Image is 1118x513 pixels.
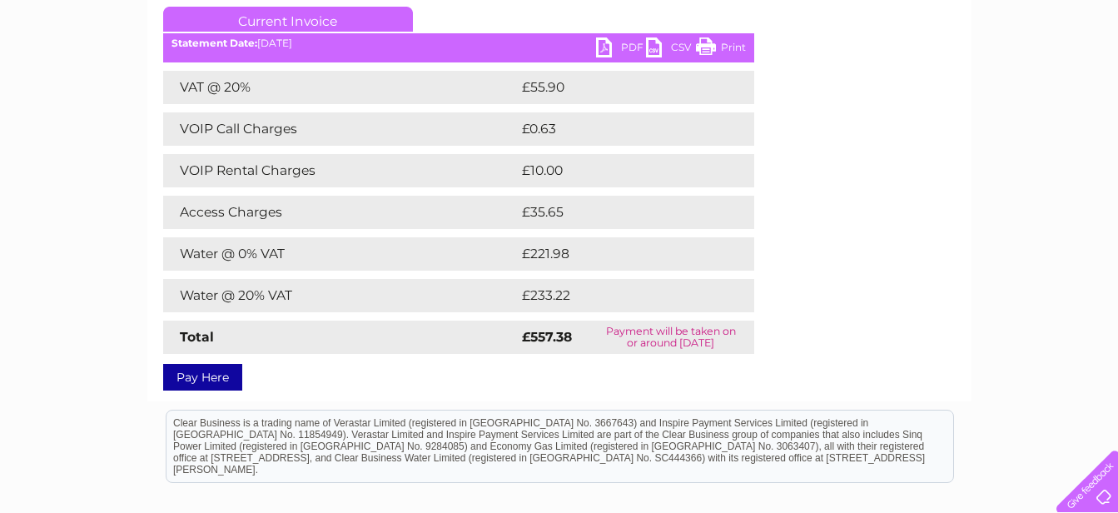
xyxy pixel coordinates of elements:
td: £55.90 [518,71,721,104]
a: Log out [1063,71,1102,83]
td: £10.00 [518,154,720,187]
a: Water [825,71,857,83]
div: Clear Business is a trading name of Verastar Limited (registered in [GEOGRAPHIC_DATA] No. 3667643... [166,9,953,81]
a: CSV [646,37,696,62]
a: Print [696,37,746,62]
a: Blog [973,71,997,83]
a: Pay Here [163,364,242,391]
td: £221.98 [518,237,723,271]
img: logo.png [39,43,124,94]
a: Telecoms [913,71,963,83]
td: VOIP Rental Charges [163,154,518,187]
td: Payment will be taken on or around [DATE] [588,321,754,354]
td: Water @ 0% VAT [163,237,518,271]
td: VAT @ 20% [163,71,518,104]
a: Energy [867,71,903,83]
td: £0.63 [518,112,715,146]
td: Water @ 20% VAT [163,279,518,312]
b: Statement Date: [171,37,257,49]
a: Current Invoice [163,7,413,32]
td: £35.65 [518,196,720,229]
div: [DATE] [163,37,754,49]
a: 0333 014 3131 [804,8,919,29]
a: Contact [1007,71,1048,83]
td: £233.22 [518,279,724,312]
td: VOIP Call Charges [163,112,518,146]
strong: £557.38 [522,329,572,345]
a: PDF [596,37,646,62]
strong: Total [180,329,214,345]
td: Access Charges [163,196,518,229]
